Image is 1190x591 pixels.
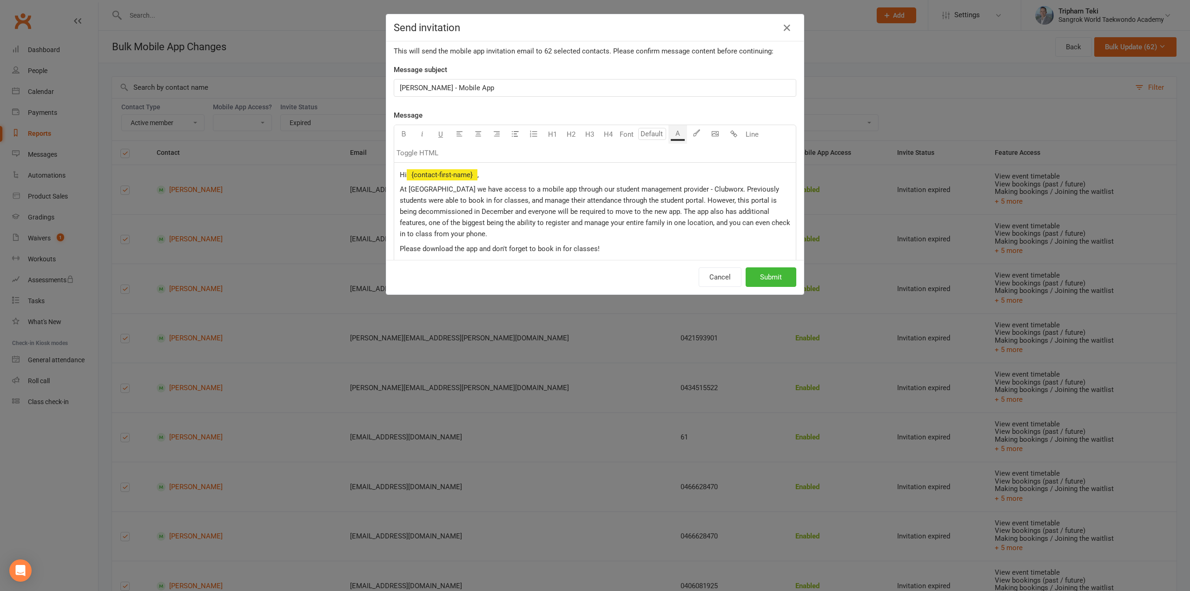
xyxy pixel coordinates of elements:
button: H3 [580,125,599,144]
span: , [477,171,479,179]
span: U [438,130,443,139]
button: Close [780,20,794,35]
span: Hi [400,171,407,179]
button: Line [743,125,761,144]
span: At [GEOGRAPHIC_DATA] we have access to a mobile app through our student management provider - Clu... [400,185,792,238]
button: H4 [599,125,617,144]
span: Send invitation [394,22,460,33]
button: A [668,125,687,144]
div: Open Intercom Messenger [9,559,32,582]
p: This will send the mobile app invitation email to 62 selected contacts. Please confirm message co... [394,46,796,57]
button: Toggle HTML [394,144,441,162]
button: H1 [543,125,562,144]
button: U [431,125,450,144]
span: [PERSON_NAME] - Mobile App [400,84,494,92]
button: H2 [562,125,580,144]
span: Please download the app and don't forget to book in for classes! [400,245,600,253]
button: Font [617,125,636,144]
button: Submit [746,267,796,287]
label: Message subject [394,64,447,75]
button: Cancel [699,267,741,287]
label: Message [394,110,423,121]
input: Default [638,128,666,140]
